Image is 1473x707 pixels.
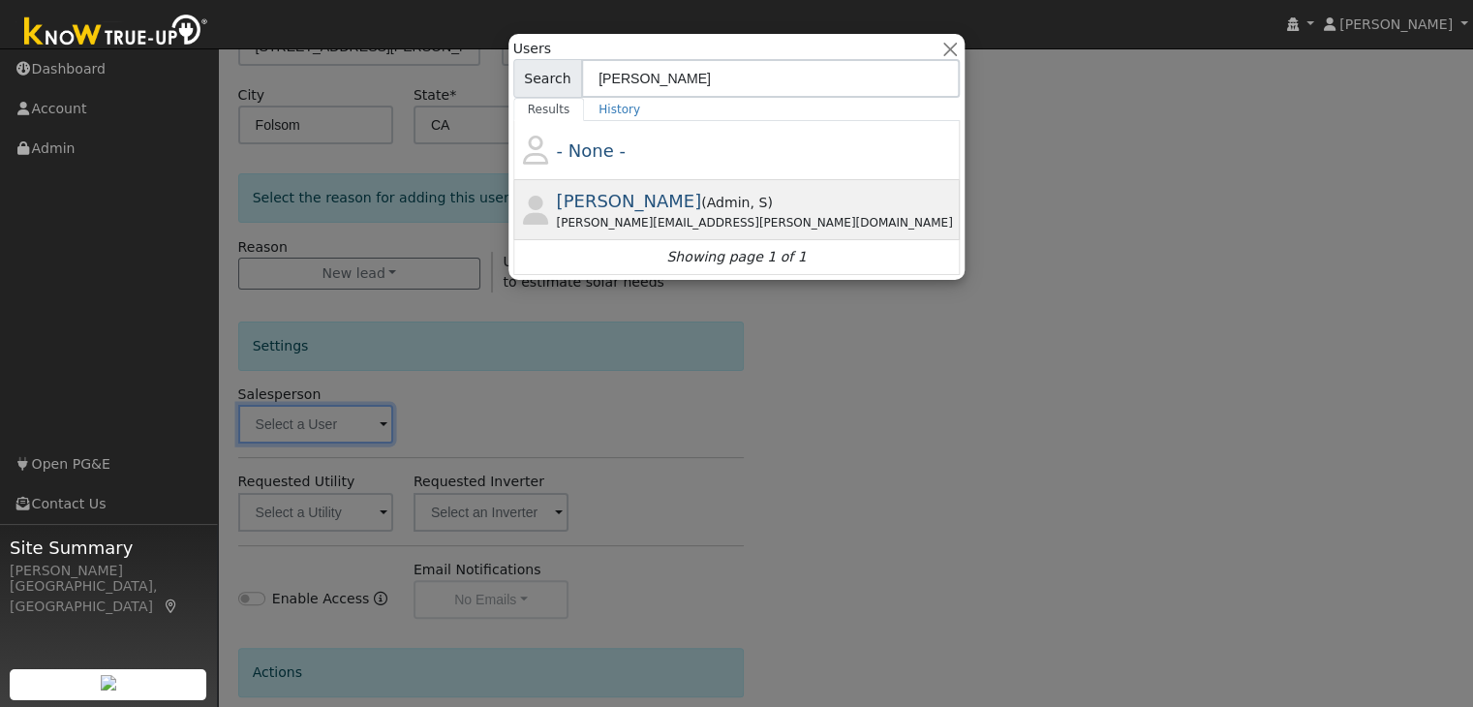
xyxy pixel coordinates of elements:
span: Site Summary [10,535,207,561]
img: retrieve [101,675,116,691]
span: Search [513,59,582,98]
a: Map [163,599,180,614]
span: [PERSON_NAME] [557,191,702,211]
span: Admin [707,195,751,210]
a: History [584,98,655,121]
img: Know True-Up [15,11,218,54]
i: Showing page 1 of 1 [666,247,806,267]
div: [PERSON_NAME][EMAIL_ADDRESS][PERSON_NAME][DOMAIN_NAME] [557,214,957,231]
span: Users [513,39,551,59]
span: Salesperson [750,195,767,210]
span: - None - [557,140,626,161]
a: Results [513,98,585,121]
div: [GEOGRAPHIC_DATA], [GEOGRAPHIC_DATA] [10,576,207,617]
div: [PERSON_NAME] [10,561,207,581]
span: [PERSON_NAME] [1339,16,1453,32]
span: ( ) [701,195,773,210]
